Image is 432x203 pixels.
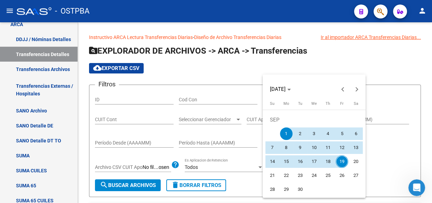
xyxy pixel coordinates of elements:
button: September 9, 2025 [293,141,307,155]
button: September 19, 2025 [335,155,349,169]
span: Sa [353,101,358,106]
span: 10 [308,141,320,154]
span: Mo [283,101,289,106]
span: [DATE] [270,86,286,92]
button: September 10, 2025 [307,141,321,155]
button: Choose month and year [267,83,294,95]
span: 17 [308,155,320,168]
span: 5 [336,127,348,140]
span: 30 [294,183,306,196]
button: September 8, 2025 [279,141,293,155]
button: September 12, 2025 [335,141,349,155]
button: September 14, 2025 [265,155,279,169]
button: Next month [350,82,364,96]
span: 23 [294,169,306,182]
button: September 23, 2025 [293,169,307,182]
span: 24 [308,169,320,182]
span: 16 [294,155,306,168]
span: 25 [322,169,334,182]
span: 12 [336,141,348,154]
span: 19 [336,155,348,168]
button: September 16, 2025 [293,155,307,169]
button: September 1, 2025 [279,127,293,141]
span: 6 [350,127,362,140]
button: September 21, 2025 [265,169,279,182]
button: September 22, 2025 [279,169,293,182]
span: 18 [322,155,334,168]
button: September 17, 2025 [307,155,321,169]
button: September 27, 2025 [349,169,363,182]
button: September 30, 2025 [293,182,307,196]
span: 27 [350,169,362,182]
button: September 5, 2025 [335,127,349,141]
button: September 28, 2025 [265,182,279,196]
button: September 20, 2025 [349,155,363,169]
button: September 4, 2025 [321,127,335,141]
button: September 13, 2025 [349,141,363,155]
span: 29 [280,183,293,196]
span: 26 [336,169,348,182]
button: September 7, 2025 [265,141,279,155]
span: 9 [294,141,306,154]
span: 7 [266,141,279,154]
span: 21 [266,169,279,182]
span: Fr [340,101,344,106]
span: Su [270,101,274,106]
span: Th [326,101,330,106]
span: 4 [322,127,334,140]
button: September 3, 2025 [307,127,321,141]
span: 15 [280,155,293,168]
td: SEP [265,113,363,127]
span: We [311,101,317,106]
button: September 26, 2025 [335,169,349,182]
button: September 24, 2025 [307,169,321,182]
span: Tu [298,101,302,106]
span: 8 [280,141,293,154]
button: September 18, 2025 [321,155,335,169]
button: September 29, 2025 [279,182,293,196]
button: Previous month [336,82,350,96]
button: September 6, 2025 [349,127,363,141]
span: 13 [350,141,362,154]
button: September 15, 2025 [279,155,293,169]
button: September 11, 2025 [321,141,335,155]
button: September 2, 2025 [293,127,307,141]
span: 22 [280,169,293,182]
span: 20 [350,155,362,168]
span: 14 [266,155,279,168]
span: 1 [280,127,293,140]
span: 2 [294,127,306,140]
iframe: Intercom live chat [408,179,425,196]
button: September 25, 2025 [321,169,335,182]
span: 28 [266,183,279,196]
span: 3 [308,127,320,140]
span: 11 [322,141,334,154]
